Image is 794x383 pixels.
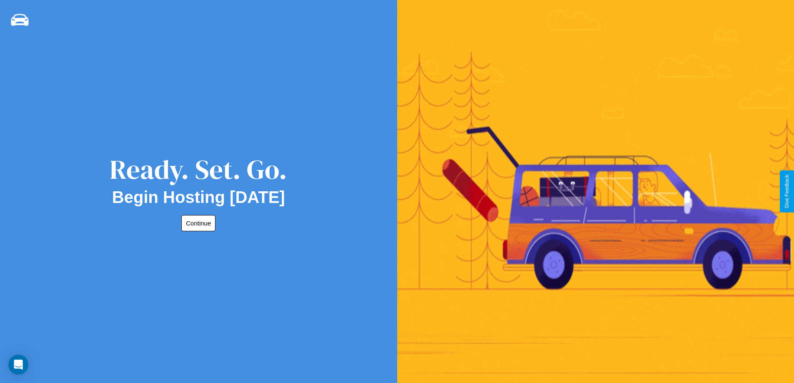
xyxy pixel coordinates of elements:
div: Ready. Set. Go. [110,151,287,188]
div: Open Intercom Messenger [8,355,28,375]
button: Continue [181,215,215,231]
div: Give Feedback [784,175,790,208]
h2: Begin Hosting [DATE] [112,188,285,207]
